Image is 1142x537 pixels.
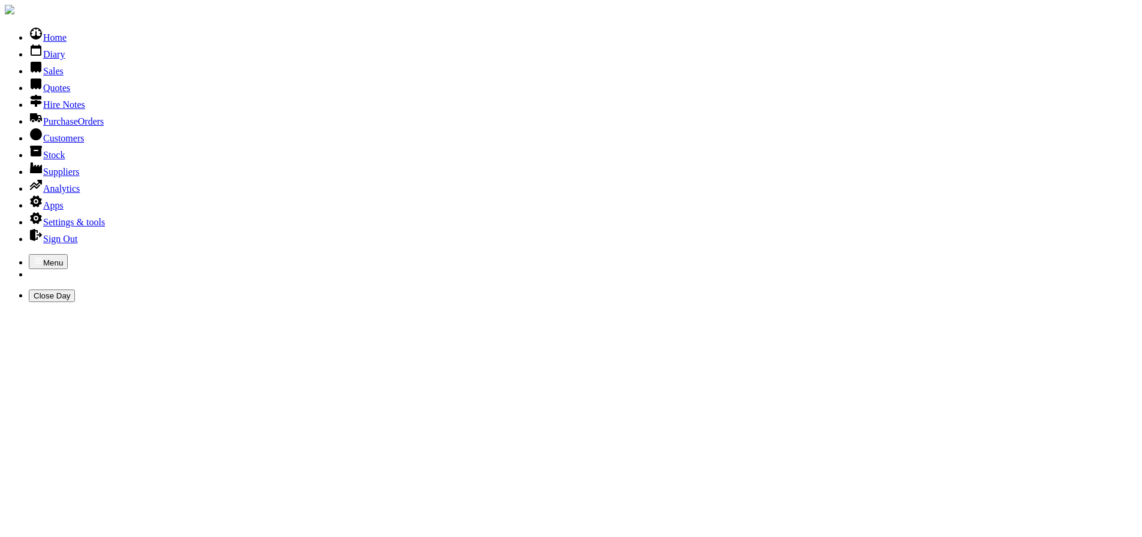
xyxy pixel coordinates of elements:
[29,99,85,110] a: Hire Notes
[29,289,75,302] button: Close Day
[29,60,1137,77] li: Sales
[5,5,14,14] img: companylogo.jpg
[29,144,1137,161] li: Stock
[29,254,68,269] button: Menu
[29,93,1137,110] li: Hire Notes
[29,200,64,210] a: Apps
[29,150,65,160] a: Stock
[29,183,80,194] a: Analytics
[29,167,79,177] a: Suppliers
[29,161,1137,177] li: Suppliers
[29,116,104,126] a: PurchaseOrders
[29,217,105,227] a: Settings & tools
[29,66,64,76] a: Sales
[29,83,70,93] a: Quotes
[29,133,84,143] a: Customers
[29,234,77,244] a: Sign Out
[29,32,67,43] a: Home
[29,49,65,59] a: Diary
